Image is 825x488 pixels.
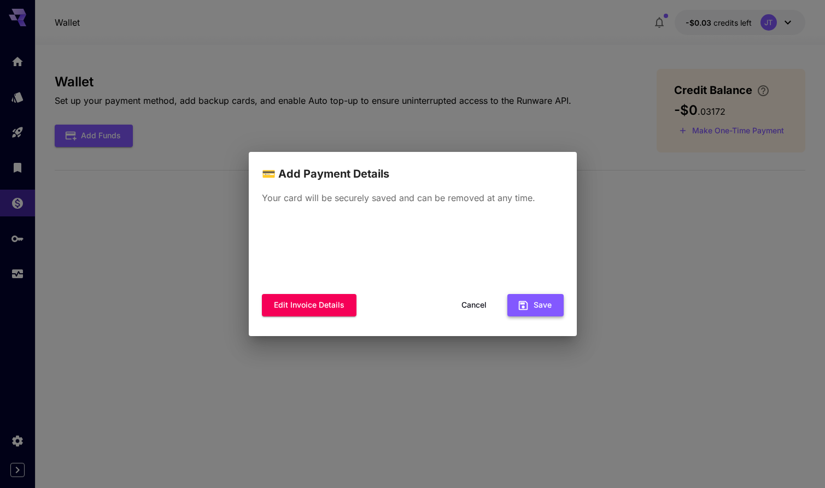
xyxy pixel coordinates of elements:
button: Cancel [449,294,499,316]
button: Edit invoice details [262,294,356,316]
h2: 💳 Add Payment Details [249,152,577,183]
iframe: Secure payment input frame [260,215,566,287]
p: Your card will be securely saved and can be removed at any time. [262,191,564,204]
button: Save [507,294,564,316]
